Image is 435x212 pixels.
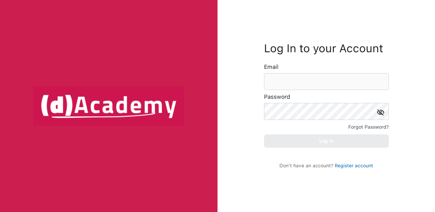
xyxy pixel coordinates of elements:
[264,94,290,100] label: Password
[377,109,384,115] img: icon
[264,134,389,148] button: Log In
[270,163,383,169] div: Don't have an account?
[264,43,389,53] h3: Log In to your Account
[348,123,389,131] div: Forgot Password?
[264,64,279,70] label: Email
[33,86,184,126] img: logo
[335,163,373,169] a: Register account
